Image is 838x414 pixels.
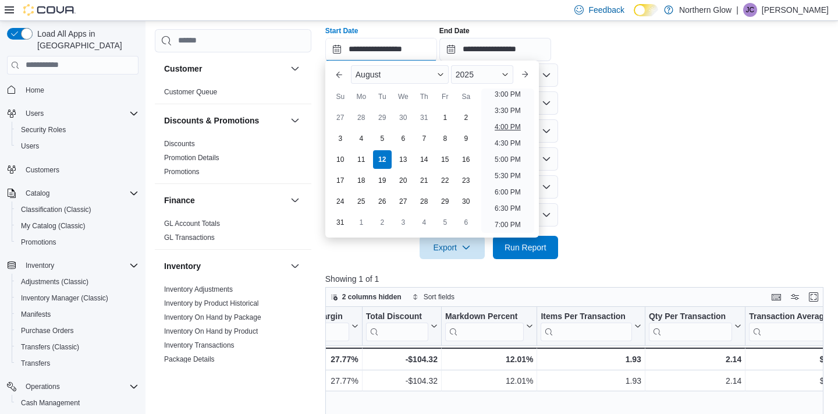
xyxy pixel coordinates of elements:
[373,129,392,148] div: day-5
[21,125,66,135] span: Security Roles
[21,162,139,177] span: Customers
[649,311,732,322] div: Qty Per Transaction
[164,260,286,272] button: Inventory
[331,108,350,127] div: day-27
[164,154,219,162] a: Promotion Details
[16,291,113,305] a: Inventory Manager (Classic)
[366,352,438,366] div: -$104.32
[490,136,525,150] li: 4:30 PM
[21,259,59,273] button: Inventory
[445,311,524,322] div: Markdown Percent
[634,4,658,16] input: Dark Mode
[394,129,413,148] div: day-6
[16,235,61,249] a: Promotions
[2,185,143,201] button: Catalog
[164,313,261,321] a: Inventory On Hand by Package
[12,122,143,138] button: Security Roles
[366,311,438,341] button: Total Discount
[16,275,139,289] span: Adjustments (Classic)
[164,194,195,206] h3: Finance
[2,257,143,274] button: Inventory
[736,3,738,17] p: |
[290,311,349,341] div: Gross Margin
[373,171,392,190] div: day-19
[164,233,215,242] a: GL Transactions
[424,292,454,302] span: Sort fields
[394,87,413,106] div: We
[490,201,525,215] li: 6:30 PM
[2,161,143,178] button: Customers
[164,341,235,349] a: Inventory Transactions
[16,219,139,233] span: My Catalog (Classic)
[394,192,413,211] div: day-27
[12,234,143,250] button: Promotions
[679,3,732,17] p: Northern Glow
[394,150,413,169] div: day-13
[490,104,525,118] li: 3:30 PM
[762,3,829,17] p: [PERSON_NAME]
[164,327,258,335] a: Inventory On Hand by Product
[415,213,434,232] div: day-4
[769,290,783,304] button: Keyboard shortcuts
[16,340,139,354] span: Transfers (Classic)
[542,126,551,136] button: Open list of options
[326,290,406,304] button: 2 columns hidden
[415,150,434,169] div: day-14
[373,87,392,106] div: Tu
[21,83,49,97] a: Home
[16,307,55,321] a: Manifests
[21,141,39,151] span: Users
[436,213,454,232] div: day-5
[356,70,381,79] span: August
[288,62,302,76] button: Customer
[394,213,413,232] div: day-3
[26,109,44,118] span: Users
[16,291,139,305] span: Inventory Manager (Classic)
[12,218,143,234] button: My Catalog (Classic)
[436,87,454,106] div: Fr
[649,311,741,341] button: Qty Per Transaction
[16,275,93,289] a: Adjustments (Classic)
[445,374,533,388] div: 12.01%
[155,137,311,183] div: Discounts & Promotions
[352,87,371,106] div: Mo
[352,150,371,169] div: day-11
[481,89,534,233] ul: Time
[436,192,454,211] div: day-29
[325,273,829,285] p: Showing 1 of 1
[788,290,802,304] button: Display options
[445,311,524,341] div: Markdown Percent
[457,87,475,106] div: Sa
[26,189,49,198] span: Catalog
[457,171,475,190] div: day-23
[439,26,470,36] label: End Date
[2,105,143,122] button: Users
[26,382,60,391] span: Operations
[427,236,478,259] span: Export
[541,352,641,366] div: 1.93
[394,108,413,127] div: day-30
[21,107,48,121] button: Users
[541,311,632,322] div: Items Per Transaction
[366,311,428,341] div: Total Discount
[439,38,551,61] input: Press the down key to open a popover containing a calendar.
[288,259,302,273] button: Inventory
[21,326,74,335] span: Purchase Orders
[23,4,76,16] img: Cova
[12,201,143,218] button: Classification (Classic)
[26,261,54,270] span: Inventory
[420,236,485,259] button: Export
[16,203,96,217] a: Classification (Classic)
[33,28,139,51] span: Load All Apps in [GEOGRAPHIC_DATA]
[352,192,371,211] div: day-25
[16,235,139,249] span: Promotions
[649,374,741,388] div: 2.14
[12,355,143,371] button: Transfers
[352,213,371,232] div: day-1
[164,285,233,293] a: Inventory Adjustments
[164,115,259,126] h3: Discounts & Promotions
[21,186,54,200] button: Catalog
[490,169,525,183] li: 5:30 PM
[331,171,350,190] div: day-17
